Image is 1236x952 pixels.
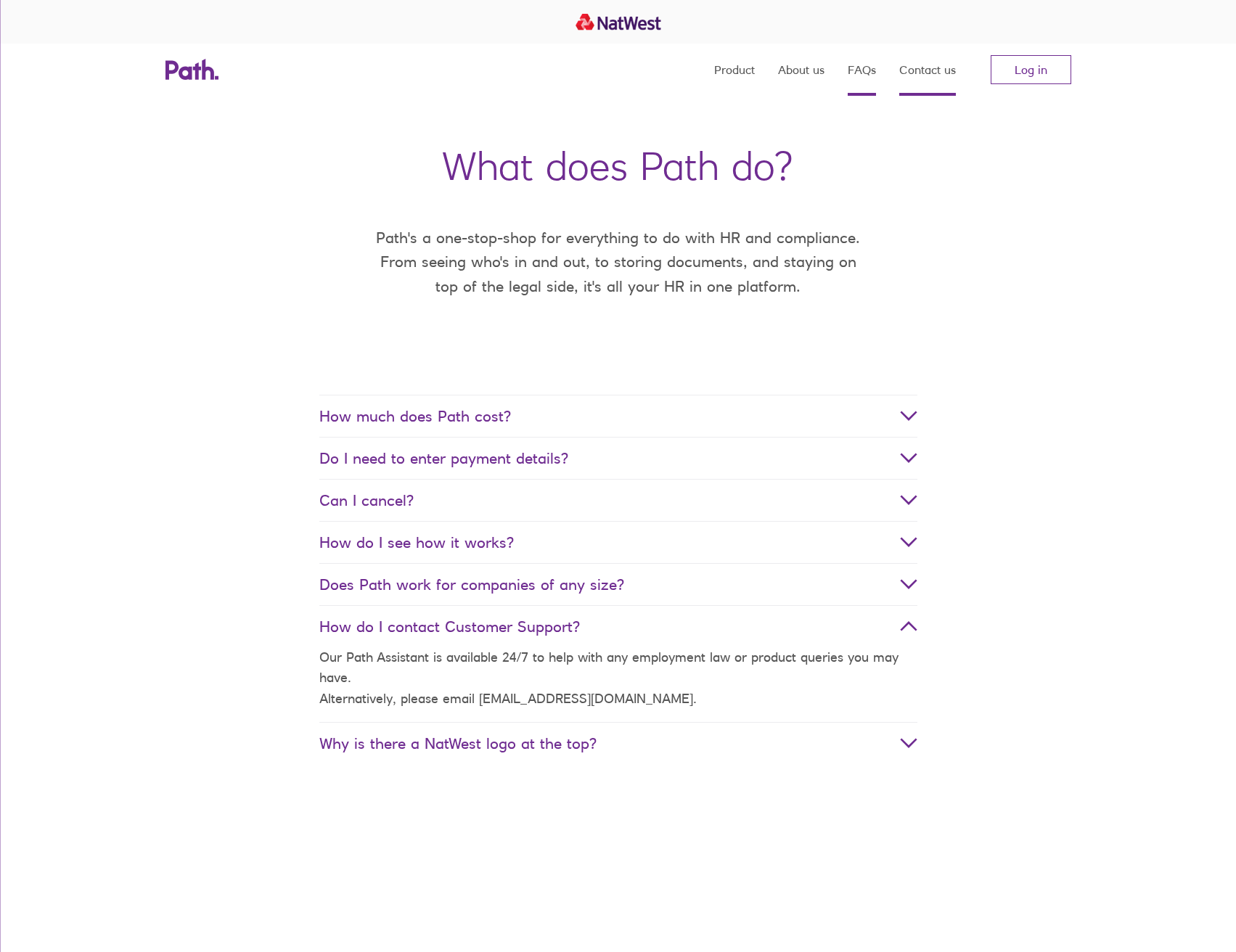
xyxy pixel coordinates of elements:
a: Product [714,44,755,96]
span: Does Path work for companies of any size? [319,575,917,594]
span: How do I contact Customer Support? [319,617,917,636]
span: Why is there a NatWest logo at the top? [319,734,917,752]
a: Contact us [899,44,956,96]
h1: What does Path do? [442,142,794,189]
span: Do I need to enter payment details? [319,449,917,467]
span: How much does Path cost? [319,407,917,425]
p: Our Path Assistant is available 24/7 to help with any employment law or product queries you may h... [319,647,917,708]
p: Path's a one-stop-shop for everything to do with HR and compliance. From seeing who's in and out,... [357,201,880,298]
a: FAQs [848,44,876,96]
a: About us [778,44,824,96]
a: Log in [991,55,1071,84]
span: How do I see how it works? [319,533,917,551]
span: Can I cancel? [319,491,917,509]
